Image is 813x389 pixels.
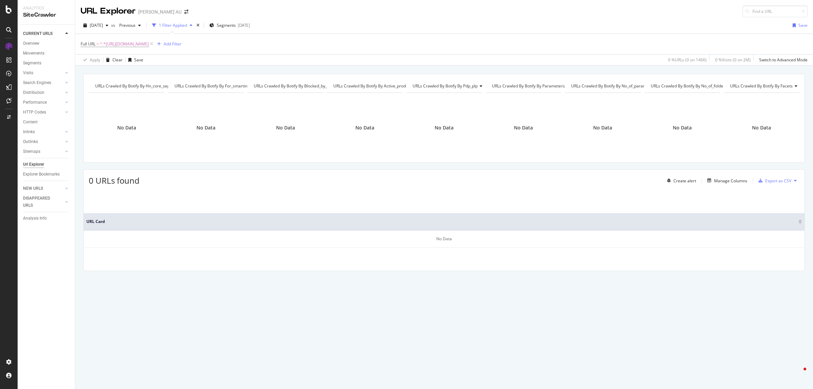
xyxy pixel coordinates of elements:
h4: URLs Crawled By Botify By no_of_folders [649,81,737,91]
div: arrow-right-arrow-left [184,9,188,14]
input: Find a URL [743,5,808,17]
div: Performance [23,99,47,106]
span: URLs Crawled By Botify By pdp_plp [413,83,478,89]
span: URLs Crawled By Botify By active_product_categories [333,83,433,89]
a: CURRENT URLS [23,30,63,37]
a: Content [23,119,70,126]
a: Explorer Bookmarks [23,171,70,178]
button: Previous [117,20,144,31]
span: No Data [514,124,533,131]
div: [DATE] [238,22,250,28]
button: Segments[DATE] [207,20,253,31]
button: Manage Columns [705,177,747,185]
span: No Data [673,124,692,131]
span: 2025 Aug. 31st [90,22,103,28]
button: Apply [81,55,100,65]
div: Sitemaps [23,148,40,155]
div: 1 Filter Applied [159,22,187,28]
button: Save [126,55,143,65]
button: [DATE] [81,20,111,31]
div: Add Filter [164,41,182,47]
span: No Data [276,124,295,131]
span: Previous [117,22,135,28]
div: 0 % URLs ( 0 on 146K ) [668,57,707,63]
h4: URLs Crawled By Botify By active_product_categories [332,81,443,91]
div: Inlinks [23,128,35,136]
a: HTTP Codes [23,109,63,116]
a: Search Engines [23,79,63,86]
div: Export as CSV [765,178,791,184]
div: Overview [23,40,39,47]
h4: URLs Crawled By Botify By for_smartindex [173,81,264,91]
div: SiteCrawler [23,11,69,19]
span: Segments [217,22,236,28]
div: URL Explorer [81,5,135,17]
div: No Data [84,230,805,248]
span: 0 URLs found [89,175,140,186]
div: Content [23,119,38,126]
span: No Data [355,124,374,131]
div: Save [798,22,808,28]
button: Switch to Advanced Mode [756,55,808,65]
a: Distribution [23,89,63,96]
div: Outlinks [23,138,38,145]
div: Analytics [23,5,69,11]
div: Visits [23,69,33,77]
a: Url Explorer [23,161,70,168]
div: Analysis Info [23,215,47,222]
span: URL Card [86,219,797,225]
button: Export as CSV [756,175,791,186]
h4: URLs Crawled By Botify By facets [729,81,803,91]
div: Explorer Bookmarks [23,171,60,178]
div: 0 % Visits ( 0 on 2M ) [715,57,751,63]
span: URLs Crawled By Botify By parameterization [492,83,575,89]
span: = [97,41,99,47]
span: No Data [435,124,454,131]
span: URLs Crawled By Botify By blocked_by_robots_txt [254,83,346,89]
span: No Data [752,124,771,131]
span: ^.*[URL][DOMAIN_NAME] [100,39,149,49]
a: DISAPPEARED URLS [23,195,63,209]
h4: URLs Crawled By Botify By no_of_parameters [570,81,667,91]
div: Apply [90,57,100,63]
div: DISAPPEARED URLS [23,195,57,209]
a: Performance [23,99,63,106]
div: Url Explorer [23,161,44,168]
h4: URLs Crawled By Botify By parameterization [491,81,585,91]
div: Manage Columns [714,178,747,184]
button: Add Filter [154,40,182,48]
span: vs [111,22,117,28]
iframe: Intercom live chat [790,366,806,382]
div: Distribution [23,89,44,96]
button: Save [790,20,808,31]
a: Outlinks [23,138,63,145]
div: times [195,22,201,29]
div: Clear [112,57,123,63]
div: [PERSON_NAME] AU [138,8,182,15]
a: Overview [23,40,70,47]
div: Movements [23,50,44,57]
h4: URLs Crawled By Botify By blocked_by_robots_txt [252,81,356,91]
div: Create alert [673,178,696,184]
span: Full URL [81,41,96,47]
h4: URLs Crawled By Botify By hn_core_segments [94,81,192,91]
button: 1 Filter Applied [149,20,195,31]
div: Search Engines [23,79,51,86]
span: No Data [117,124,136,131]
div: HTTP Codes [23,109,46,116]
a: Visits [23,69,63,77]
span: URLs Crawled By Botify By no_of_folders [651,83,727,89]
a: Movements [23,50,70,57]
button: Create alert [664,175,696,186]
span: URLs Crawled By Botify By hn_core_segments [95,83,182,89]
div: Switch to Advanced Mode [759,57,808,63]
a: Analysis Info [23,215,70,222]
div: Segments [23,60,41,67]
span: URLs Crawled By Botify By no_of_parameters [571,83,656,89]
div: CURRENT URLS [23,30,53,37]
a: Sitemaps [23,148,63,155]
span: URLs Crawled By Botify By facets [730,83,793,89]
span: No Data [196,124,215,131]
h4: URLs Crawled By Botify By pdp_plp [411,81,488,91]
div: NEW URLS [23,185,43,192]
